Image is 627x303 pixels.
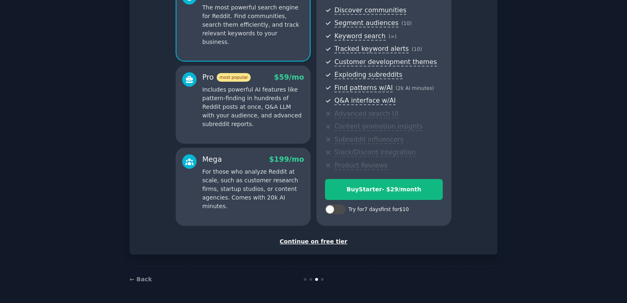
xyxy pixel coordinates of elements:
[334,135,403,144] span: Subreddit influencers
[325,179,443,200] button: BuyStarter- $29/month
[334,161,387,170] span: Product Reviews
[202,154,222,165] div: Mega
[396,85,434,91] span: ( 2k AI minutes )
[202,3,304,46] p: The most powerful search engine for Reddit. Find communities, search them efficiently, and track ...
[334,71,402,79] span: Exploding subreddits
[138,237,489,246] div: Continue on free tier
[325,185,442,194] div: Buy Starter - $ 29 /month
[334,32,386,41] span: Keyword search
[334,45,409,53] span: Tracked keyword alerts
[202,85,304,129] p: Includes powerful AI features like pattern-finding in hundreds of Reddit posts at once, Q&A LLM w...
[334,148,416,157] span: Slack/Discord integration
[401,21,412,26] span: ( 10 )
[334,6,406,15] span: Discover communities
[202,168,304,211] p: For those who analyze Reddit at scale, such as customer research firms, startup studios, or conte...
[334,58,437,67] span: Customer development themes
[269,155,304,163] span: $ 199 /mo
[217,73,251,82] span: most popular
[334,96,396,105] span: Q&A interface w/AI
[334,19,398,28] span: Segment audiences
[348,206,409,213] div: Try for 7 days first for $10
[334,122,423,131] span: Content promotion insights
[334,110,398,118] span: Advanced search UI
[412,46,422,52] span: ( 10 )
[130,276,152,282] a: ← Back
[334,84,393,92] span: Find patterns w/AI
[389,34,397,39] span: ( ∞ )
[202,72,251,83] div: Pro
[274,73,304,81] span: $ 59 /mo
